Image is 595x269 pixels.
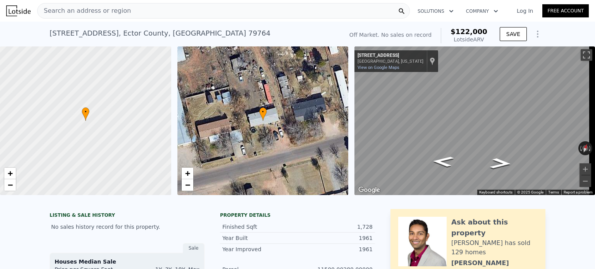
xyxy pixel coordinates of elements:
[50,212,205,220] div: LISTING & SALE HISTORY
[4,179,16,191] a: Zoom out
[451,238,538,257] div: [PERSON_NAME] has sold 129 homes
[564,190,593,194] a: Report a problem
[297,223,373,231] div: 1,728
[358,59,423,64] div: [GEOGRAPHIC_DATA], [US_STATE]
[349,31,432,39] div: Off Market. No sales on record
[581,49,592,61] button: Toggle fullscreen view
[517,190,543,194] span: © 2025 Google
[358,65,399,70] a: View on Google Maps
[82,107,89,121] div: •
[6,5,31,16] img: Lotside
[588,141,593,155] button: Rotate clockwise
[548,190,559,194] a: Terms (opens in new tab)
[451,36,487,43] div: Lotside ARV
[182,179,193,191] a: Zoom out
[222,245,297,253] div: Year Improved
[185,168,190,178] span: +
[220,212,375,218] div: Property details
[479,190,512,195] button: Keyboard shortcuts
[423,154,463,170] path: Go West, W 65th St
[460,4,504,18] button: Company
[530,26,545,42] button: Show Options
[222,234,297,242] div: Year Built
[8,180,13,190] span: −
[354,46,595,195] div: Map
[50,28,270,39] div: [STREET_ADDRESS] , Ector County , [GEOGRAPHIC_DATA] 79764
[451,217,538,238] div: Ask about this property
[222,223,297,231] div: Finished Sqft
[451,27,487,36] span: $122,000
[185,180,190,190] span: −
[500,27,527,41] button: SAVE
[578,141,583,155] button: Rotate counterclockwise
[354,46,595,195] div: Street View
[297,234,373,242] div: 1961
[38,6,131,15] span: Search an address or region
[358,53,423,59] div: [STREET_ADDRESS]
[580,141,590,156] button: Reset the view
[182,168,193,179] a: Zoom in
[82,108,89,115] span: •
[55,258,199,266] div: Houses Median Sale
[580,175,591,187] button: Zoom out
[356,185,382,195] img: Google
[580,163,591,175] button: Zoom in
[542,4,589,17] a: Free Account
[50,220,205,234] div: No sales history record for this property.
[411,4,460,18] button: Solutions
[8,168,13,178] span: +
[259,108,267,115] span: •
[481,156,521,171] path: Go East, W 65th St
[356,185,382,195] a: Open this area in Google Maps (opens a new window)
[297,245,373,253] div: 1961
[183,243,205,253] div: Sale
[507,7,542,15] a: Log In
[259,107,267,121] div: •
[4,168,16,179] a: Zoom in
[430,57,435,65] a: Show location on map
